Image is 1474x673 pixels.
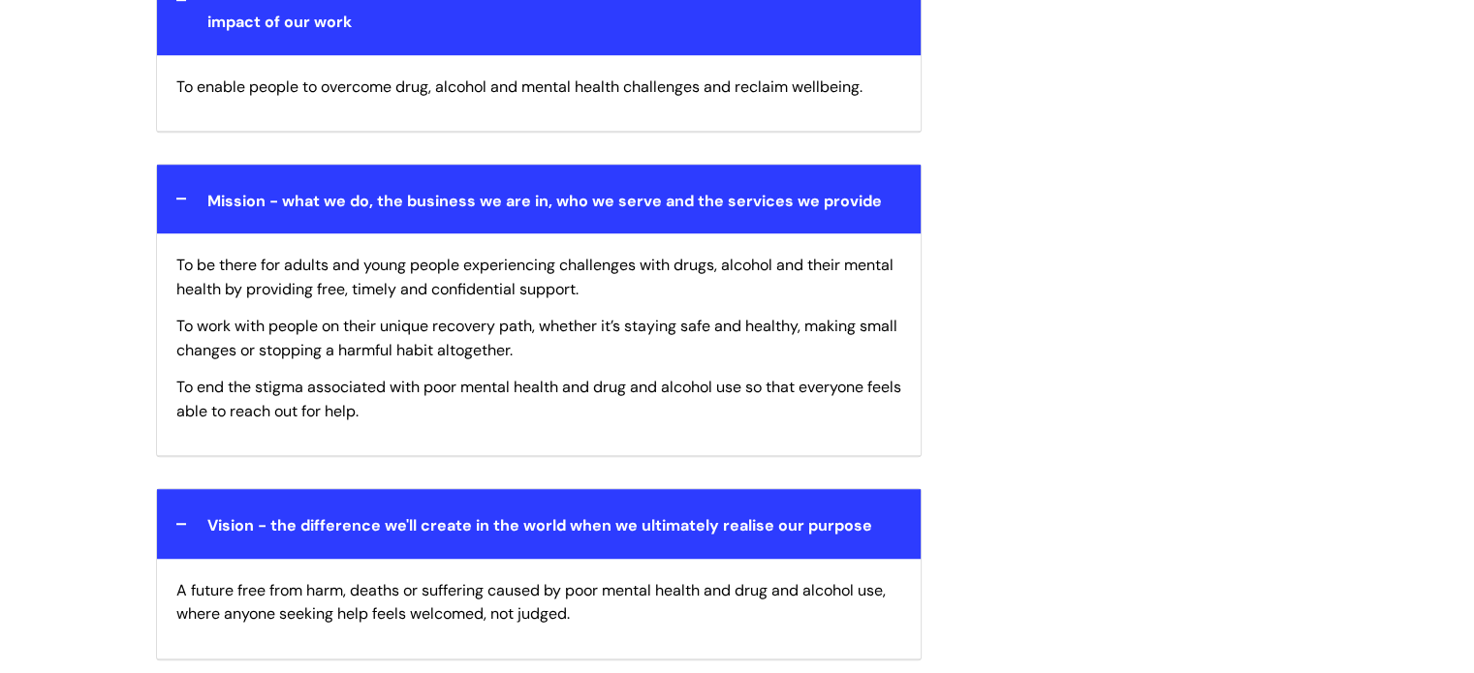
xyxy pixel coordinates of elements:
span: A future free from harm, deaths or suffering caused by poor mental health and drug and alcohol us... [176,580,886,625]
span: Mission - what we do, the business we are in, who we serve and the services we provide [207,191,882,211]
span: To enable people to overcome drug, alcohol and mental health challenges and reclaim wellbeing. [176,76,862,97]
span: To work with people on their unique recovery path, whether it’s staying safe and healthy, making ... [176,316,897,360]
span: To be there for adults and young people experiencing challenges with drugs, alcohol and their men... [176,255,894,299]
span: Vision - the difference we'll create in the world when we ultimately realise our purpose [207,515,872,535]
span: To end the stigma associated with poor mental health and drug and alcohol use so that everyone fe... [176,377,901,421]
